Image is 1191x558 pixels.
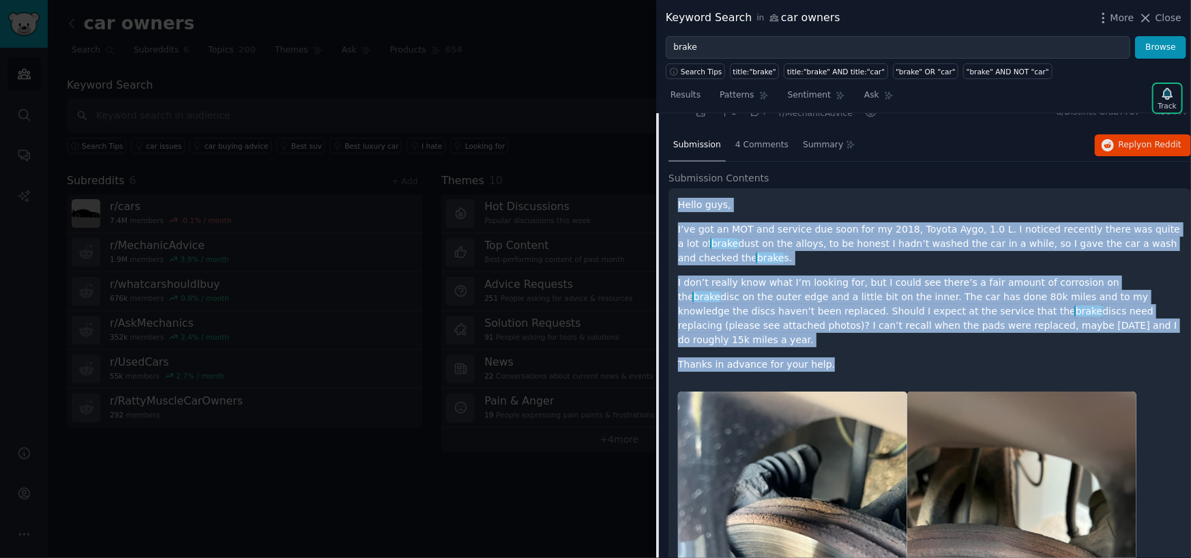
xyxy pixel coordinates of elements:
[678,222,1181,265] p: I’ve got an MOT and service due soon for my 2018, Toyota Aygo, 1.0 L. I noticed recently there wa...
[963,63,1052,79] a: "brake" AND NOT "car"
[671,89,701,102] span: Results
[803,139,843,151] span: Summary
[666,85,705,113] a: Results
[1111,11,1134,25] span: More
[1096,11,1134,25] button: More
[1138,11,1181,25] button: Close
[681,67,722,76] span: Search Tips
[720,89,754,102] span: Patterns
[756,12,764,25] span: in
[666,63,725,79] button: Search Tips
[967,67,1049,76] div: "brake" AND NOT "car"
[673,139,721,151] span: Submission
[864,89,879,102] span: Ask
[735,139,789,151] span: 4 Comments
[730,63,779,79] a: title:"brake"
[783,85,850,113] a: Sentiment
[1074,306,1104,317] span: brake
[1158,101,1177,111] div: Track
[668,171,769,186] span: Submission Contents
[715,85,773,113] a: Patterns
[1135,36,1186,59] button: Browse
[788,89,831,102] span: Sentiment
[1119,139,1181,151] span: Reply
[710,238,739,249] span: brake
[666,10,840,27] div: Keyword Search car owners
[896,67,956,76] div: "brake" OR "car"
[1156,11,1181,25] span: Close
[756,252,785,263] span: brake
[859,85,898,113] a: Ask
[787,67,885,76] div: title:"brake" AND title:"car"
[1153,84,1181,113] button: Track
[678,198,1181,212] p: Hello guys,
[678,357,1181,372] p: Thanks in advance for your help.
[893,63,959,79] a: "brake" OR "car"
[666,36,1130,59] input: Try a keyword related to your business
[1142,140,1181,149] span: on Reddit
[779,108,853,118] span: r/MechanicAdvice
[733,67,776,76] div: title:"brake"
[784,63,887,79] a: title:"brake" AND title:"car"
[1095,134,1191,156] button: Replyon Reddit
[692,291,722,302] span: brake
[678,276,1181,347] p: I don’t really know what I’m looking for, but I could see there’s a fair amount of corrosion on t...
